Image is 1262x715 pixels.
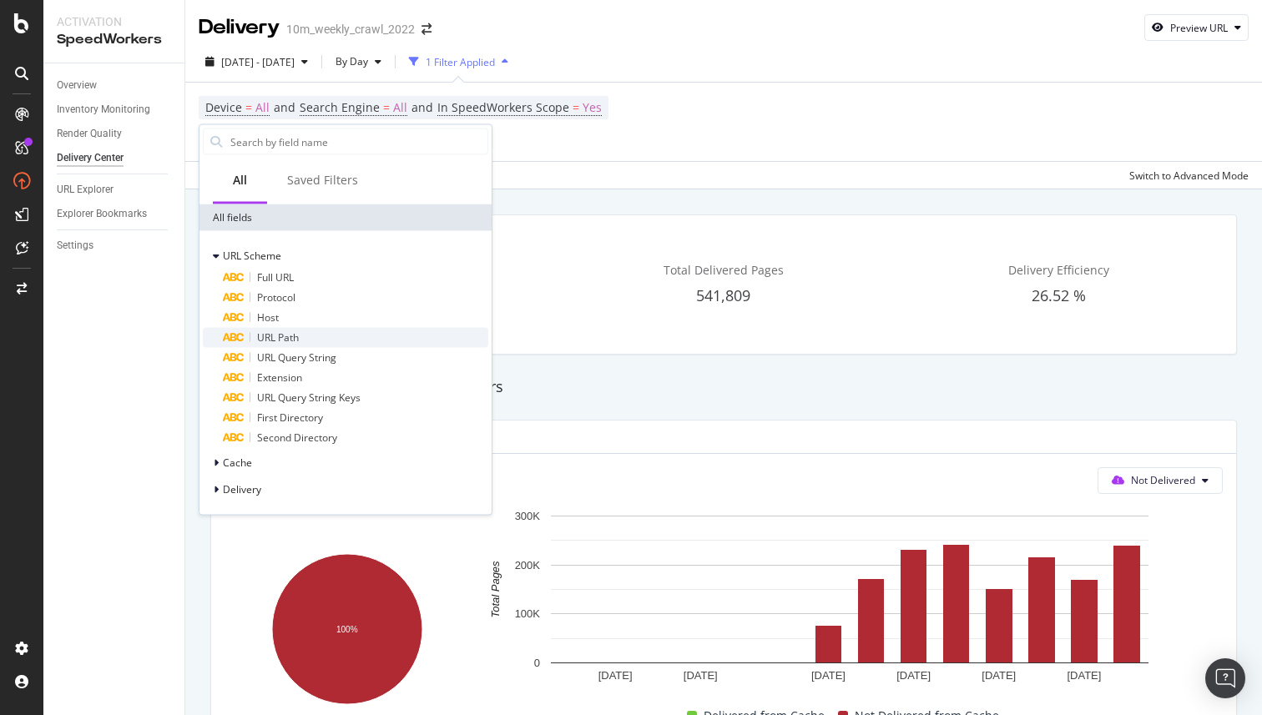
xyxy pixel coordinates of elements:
div: SpeedWorkers [57,30,171,49]
svg: A chart. [225,545,469,712]
text: 100K [515,607,541,620]
text: 100% [336,624,358,633]
span: Delivery [223,482,261,496]
span: First Directory [257,410,323,425]
div: Delivery Center [57,149,124,167]
span: 26.52 % [1032,285,1086,305]
button: Preview URL [1144,14,1249,41]
span: = [573,99,579,115]
text: [DATE] [811,669,846,682]
div: URL Explorer [57,181,114,199]
div: 1 Filter Applied [426,55,495,69]
div: Preview URL [1170,21,1228,35]
span: URL Query String [257,350,336,365]
div: Switch to Advanced Mode [1129,169,1249,183]
div: Review all bots requests to SpeedWorkers [200,376,1247,398]
span: and [411,99,433,115]
span: Second Directory [257,431,337,445]
span: [DATE] - [DATE] [221,55,295,69]
span: Protocol [257,290,295,305]
span: In SpeedWorkers Scope [437,99,569,115]
span: Cache [223,456,252,470]
text: [DATE] [684,669,718,682]
button: Not Delivered [1098,467,1223,494]
span: and [274,99,295,115]
input: Search by field name [229,129,487,154]
div: Saved Filters [287,172,358,189]
span: Full URL [257,270,294,284]
span: URL Query String Keys [257,390,361,405]
div: All fields [199,204,492,231]
span: All [255,96,270,119]
text: [DATE] [982,669,1016,682]
div: arrow-right-arrow-left [422,23,432,35]
button: Switch to Advanced Mode [1123,162,1249,189]
a: Render Quality [57,125,173,143]
div: All [233,172,247,189]
span: Search Engine [300,99,380,115]
a: Delivery Center [57,149,173,167]
button: [DATE] - [DATE] [199,48,315,75]
a: Inventory Monitoring [57,101,173,118]
span: All [393,96,407,119]
a: Explorer Bookmarks [57,205,173,223]
div: Open Intercom Messenger [1205,658,1245,698]
span: Host [257,310,279,325]
span: Not Delivered [1131,473,1195,487]
div: Activation [57,13,171,30]
text: Total Pages [489,561,502,618]
div: Settings [57,237,93,254]
span: URL Path [257,330,299,345]
span: = [383,99,390,115]
text: 200K [515,559,541,571]
div: Explorer Bookmarks [57,205,147,223]
div: Render Quality [57,125,122,143]
span: Extension [257,370,302,385]
span: = [245,99,252,115]
a: Overview [57,77,173,94]
span: Yes [583,96,602,119]
button: By Day [329,48,388,75]
div: Inventory Monitoring [57,101,150,118]
div: 10m_weekly_crawl_2022 [286,21,415,38]
span: Total Delivered Pages [664,262,784,278]
span: URL Scheme [223,249,281,263]
text: 0 [534,657,540,669]
a: Settings [57,237,173,254]
text: [DATE] [896,669,931,682]
span: By Day [329,54,368,68]
button: 1 Filter Applied [402,48,515,75]
span: Device [205,99,242,115]
div: Delivery [199,13,280,42]
span: Delivery Efficiency [1008,262,1109,278]
span: 541,809 [696,285,750,305]
text: [DATE] [1067,669,1101,682]
div: Overview [57,77,97,94]
text: [DATE] [598,669,633,682]
a: URL Explorer [57,181,173,199]
text: 300K [515,510,541,522]
svg: A chart. [476,507,1223,692]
